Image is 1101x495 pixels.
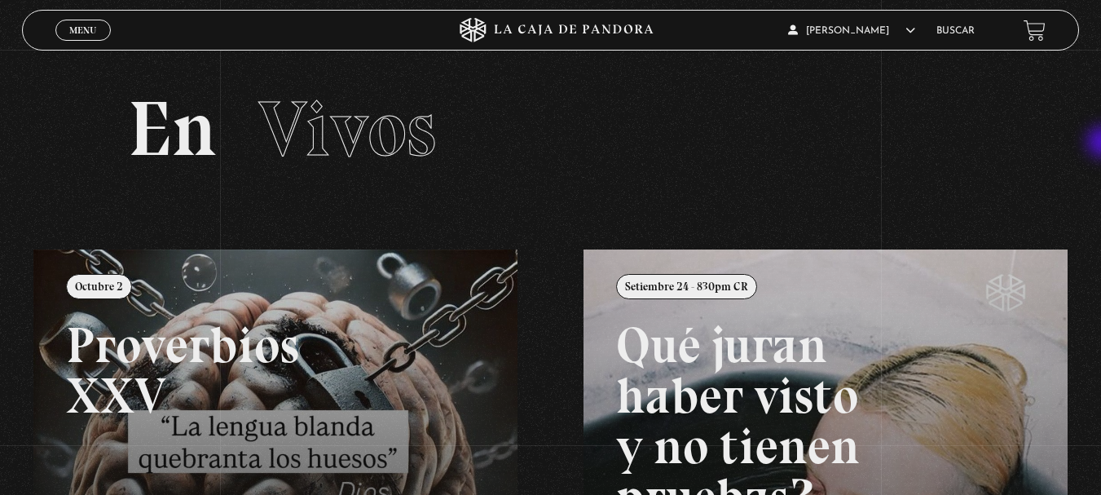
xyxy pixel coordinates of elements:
[788,26,915,36] span: [PERSON_NAME]
[1024,20,1046,42] a: View your shopping cart
[128,91,974,168] h2: En
[936,26,975,36] a: Buscar
[64,39,102,51] span: Cerrar
[258,82,436,175] span: Vivos
[69,25,96,35] span: Menu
